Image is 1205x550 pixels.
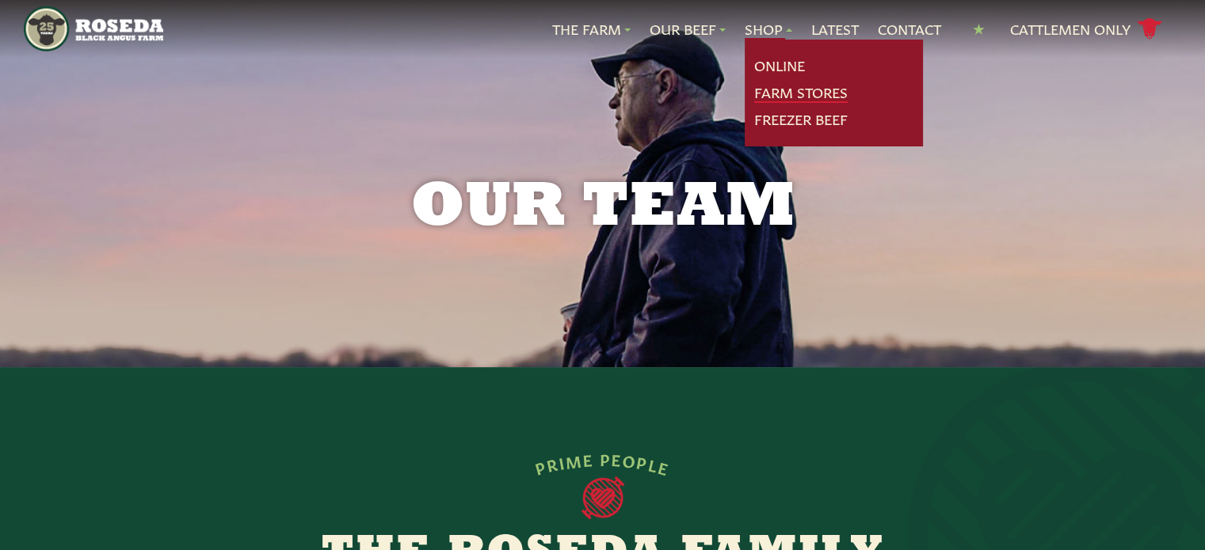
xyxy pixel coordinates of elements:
span: R [545,454,560,474]
h1: Our Team [197,177,1009,241]
span: L [647,454,662,473]
a: Cattlemen Only [1010,15,1162,43]
a: Contact [878,19,941,40]
a: Freezer Beef [754,109,848,130]
a: Latest [811,19,859,40]
span: O [622,450,639,469]
span: P [636,453,650,472]
span: I [557,453,566,471]
a: Shop [745,19,792,40]
a: Online [754,55,805,76]
span: P [600,449,611,467]
span: E [657,457,672,476]
div: PRIME PEOPLE [532,449,673,476]
a: Our Beef [650,19,726,40]
a: Farm Stores [754,82,848,103]
span: P [533,457,548,476]
span: E [582,449,594,468]
span: M [565,450,584,469]
span: E [611,449,623,468]
a: The Farm [552,19,631,40]
img: https://roseda.com/wp-content/uploads/2021/05/roseda-25-header.png [24,6,162,51]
